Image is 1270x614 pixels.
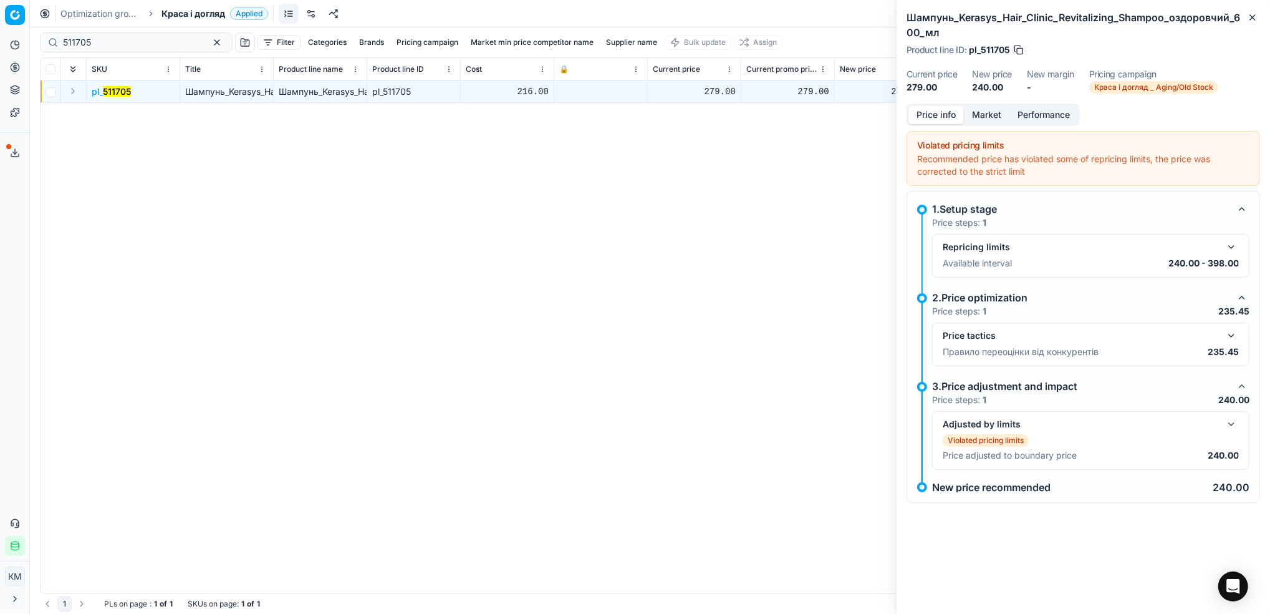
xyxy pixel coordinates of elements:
[63,36,200,49] input: Search by SKU or title
[653,64,700,74] span: Current price
[969,44,1010,56] span: pl_511705
[932,305,986,318] p: Price steps:
[279,85,362,98] div: Шампунь_Kerasys_Hair_Clinic_Revitalizing_Shampoo_оздоровчий_600_мл
[943,241,1219,253] div: Repricing limits
[65,84,80,99] button: Expand
[279,64,343,74] span: Product line name
[943,346,1099,358] p: Правило переоцінки від конкурентів
[734,35,782,50] button: Assign
[372,64,424,74] span: Product line ID
[1027,70,1074,79] dt: New margin
[6,567,24,586] span: КM
[1089,70,1218,79] dt: Pricing campaign
[60,7,268,20] nav: breadcrumb
[932,217,986,229] p: Price steps:
[1208,449,1239,462] p: 240.00
[303,35,352,50] button: Categories
[188,599,239,609] span: SKUs on page :
[354,35,389,50] button: Brands
[40,597,55,612] button: Go to previous page
[154,599,157,609] strong: 1
[932,379,1229,394] div: 3.Price adjustment and impact
[104,599,173,609] div: :
[60,7,140,20] a: Optimization groups
[257,599,260,609] strong: 1
[559,64,569,74] span: 🔒
[161,7,225,20] span: Краса і догляд
[161,7,268,20] span: Краса і доглядApplied
[160,599,167,609] strong: of
[466,35,599,50] button: Market min price competitor name
[1168,257,1239,270] p: 240.00 - 398.00
[1208,346,1239,358] p: 235.45
[185,86,488,97] span: Шампунь_Kerasys_Hair_Clinic_Revitalizing_Shampoo_оздоровчий_600_мл
[1027,81,1074,94] dd: -
[1009,106,1078,124] button: Performance
[65,62,80,77] button: Expand all
[983,217,986,228] strong: 1
[1218,394,1249,406] p: 240.00
[257,35,301,50] button: Filter
[972,70,1012,79] dt: New price
[392,35,463,50] button: Pricing campaign
[601,35,662,50] button: Supplier name
[948,436,1024,446] p: Violated pricing limits
[372,85,455,98] div: pl_511705
[466,64,482,74] span: Cost
[908,106,964,124] button: Price info
[943,449,1077,462] p: Price adjusted to boundary price
[943,418,1219,431] div: Adjusted by limits
[653,85,736,98] div: 279.00
[185,64,201,74] span: Title
[840,85,923,98] div: 240.00
[983,394,986,405] strong: 1
[917,153,1249,178] div: Recommended price has violated some of repricing limits, the price was corrected to the strict limit
[103,86,131,97] mark: 511705
[230,7,268,20] span: Applied
[983,306,986,316] strong: 1
[74,597,89,612] button: Go to next page
[40,597,89,612] nav: pagination
[943,329,1219,342] div: Price tactics
[907,46,966,54] span: Product line ID :
[746,85,829,98] div: 279.00
[466,85,549,98] div: 216.00
[932,290,1229,305] div: 2.Price optimization
[907,10,1260,40] h2: Шампунь_Kerasys_Hair_Clinic_Revitalizing_Shampoo_оздоровчий_600_мл
[932,482,1051,492] p: New price recommended
[170,599,173,609] strong: 1
[840,64,876,74] span: New price
[907,81,957,94] dd: 279.00
[5,567,25,587] button: КM
[907,70,957,79] dt: Current price
[932,394,986,406] p: Price steps:
[1213,482,1249,492] p: 240.00
[104,599,147,609] span: PLs on page
[247,599,254,609] strong: of
[92,85,131,98] button: pl_511705
[1218,305,1249,318] p: 235.45
[917,139,1249,152] div: Violated pricing limits
[57,597,72,612] button: 1
[92,85,131,98] span: pl_
[1089,81,1218,94] span: Краса і догляд _ Aging/Old Stock
[943,257,1012,270] p: Available interval
[665,35,731,50] button: Bulk update
[1218,572,1248,602] div: Open Intercom Messenger
[241,599,244,609] strong: 1
[92,64,107,74] span: SKU
[972,81,1012,94] dd: 240.00
[964,106,1009,124] button: Market
[746,64,817,74] span: Current promo price
[932,202,1229,217] div: 1.Setup stage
